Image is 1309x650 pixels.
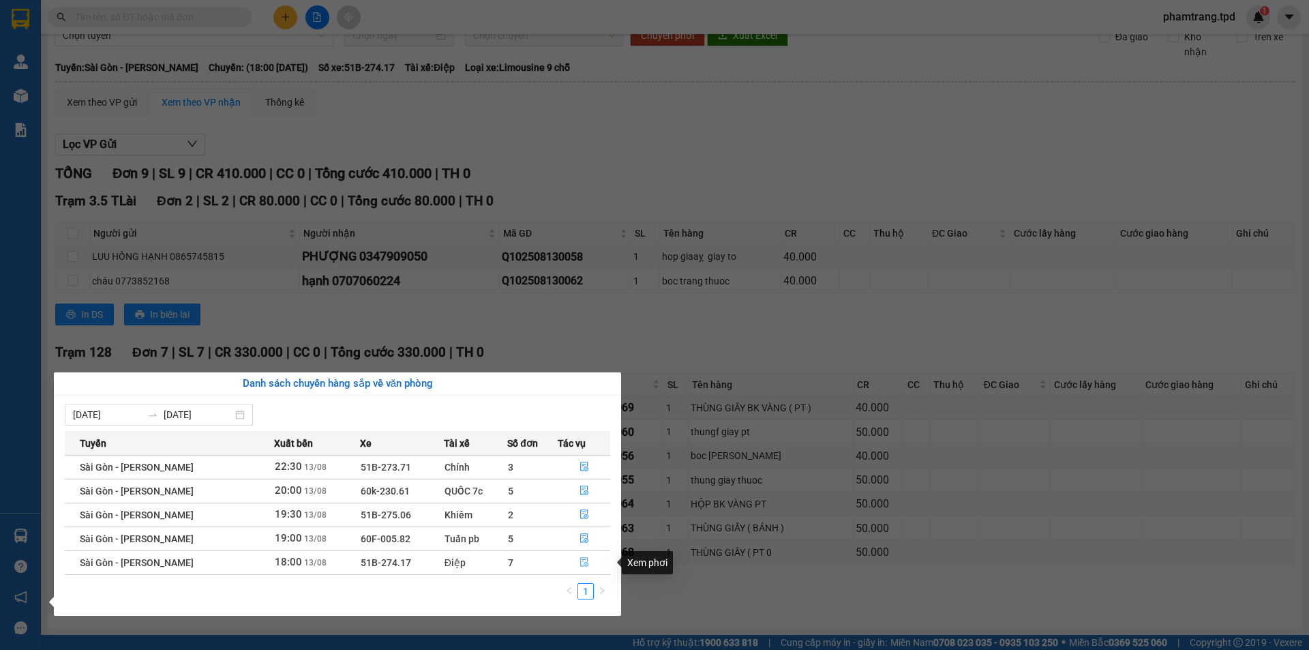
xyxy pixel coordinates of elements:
[361,533,410,544] span: 60F-005.82
[304,462,327,472] span: 13/08
[594,583,610,600] li: Next Page
[80,533,194,544] span: Sài Gòn - [PERSON_NAME]
[580,533,589,544] span: file-done
[558,504,610,526] button: file-done
[558,456,610,478] button: file-done
[361,509,411,520] span: 51B-275.06
[558,528,610,550] button: file-done
[445,507,507,522] div: Khiêm
[275,532,302,544] span: 19:00
[65,376,610,392] div: Danh sách chuyến hàng sắp về văn phòng
[275,460,302,473] span: 22:30
[361,557,411,568] span: 51B-274.17
[361,462,411,473] span: 51B-273.71
[80,557,194,568] span: Sài Gòn - [PERSON_NAME]
[594,583,610,600] button: right
[360,436,372,451] span: Xe
[580,509,589,520] span: file-done
[580,462,589,473] span: file-done
[275,556,302,568] span: 18:00
[508,533,513,544] span: 5
[580,557,589,568] span: file-done
[80,509,194,520] span: Sài Gòn - [PERSON_NAME]
[445,555,507,570] div: Điệp
[275,484,302,497] span: 20:00
[304,486,327,496] span: 13/08
[80,486,194,497] span: Sài Gòn - [PERSON_NAME]
[598,587,606,595] span: right
[73,407,142,422] input: Từ ngày
[577,583,594,600] li: 1
[508,486,513,497] span: 5
[80,462,194,473] span: Sài Gòn - [PERSON_NAME]
[304,510,327,520] span: 13/08
[445,531,507,546] div: Tuấn pb
[558,552,610,574] button: file-done
[507,436,538,451] span: Số đơn
[445,460,507,475] div: Chính
[578,584,593,599] a: 1
[561,583,577,600] li: Previous Page
[147,409,158,420] span: to
[622,551,673,574] div: Xem phơi
[274,436,313,451] span: Xuất bến
[147,409,158,420] span: swap-right
[444,436,470,451] span: Tài xế
[361,486,410,497] span: 60k-230.61
[304,534,327,544] span: 13/08
[164,407,232,422] input: Đến ngày
[580,486,589,497] span: file-done
[508,509,513,520] span: 2
[561,583,577,600] button: left
[565,587,573,595] span: left
[508,557,513,568] span: 7
[558,480,610,502] button: file-done
[445,484,507,499] div: QUỐC 7c
[275,508,302,520] span: 19:30
[304,558,327,567] span: 13/08
[558,436,586,451] span: Tác vụ
[508,462,513,473] span: 3
[80,436,106,451] span: Tuyến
